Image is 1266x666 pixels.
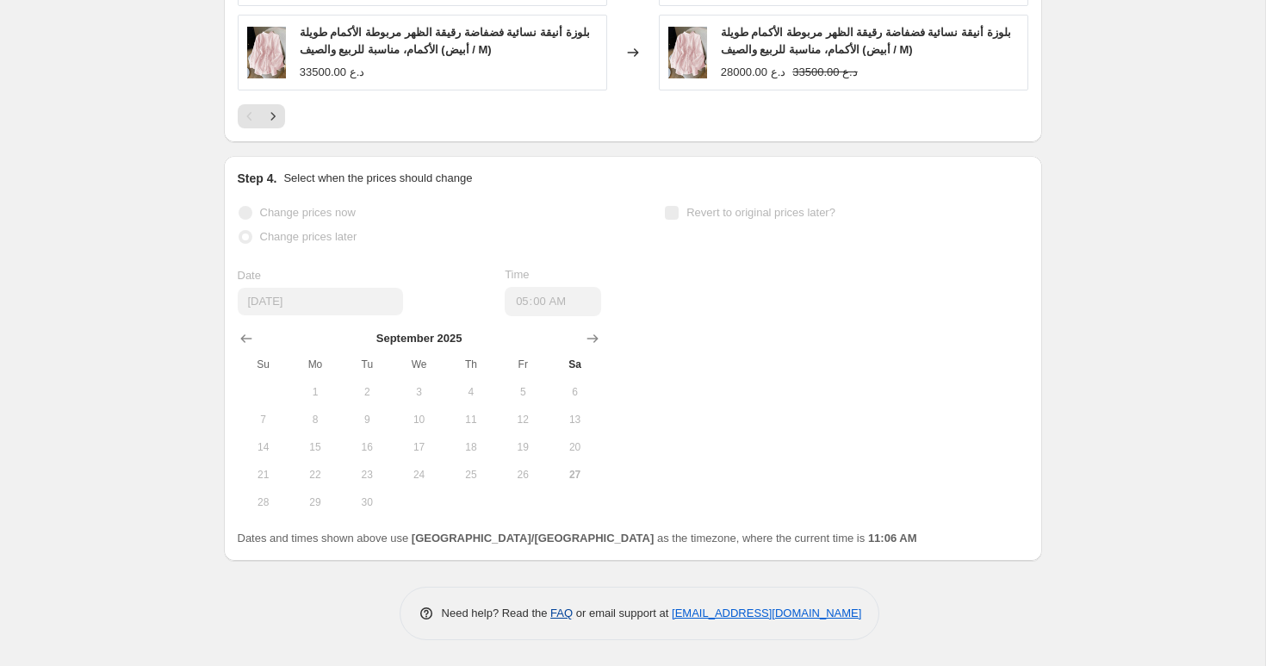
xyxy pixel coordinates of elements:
button: Thursday September 25 2025 [445,461,497,489]
span: 15 [296,440,334,454]
th: Friday [497,351,549,378]
button: Show next month, October 2025 [580,327,605,351]
span: 1 [296,385,334,399]
span: بلوزة أنيقة نسائية فضفاضة رقيقة الظهر مربوطة الأكمام طويلة الأكمام، مناسبة للربيع والصيف (أبيض / M) [721,26,1011,56]
span: Change prices later [260,230,357,243]
a: [EMAIL_ADDRESS][DOMAIN_NAME] [672,607,861,619]
span: Dates and times shown above use as the timezone, where the current time is [238,532,917,545]
button: Thursday September 4 2025 [445,378,497,406]
button: Thursday September 11 2025 [445,406,497,433]
button: Sunday September 21 2025 [238,461,289,489]
span: 12 [504,413,542,426]
input: 12:00 [505,287,601,316]
th: Saturday [549,351,600,378]
span: بلوزة أنيقة نسائية فضفاضة رقيقة الظهر مربوطة الأكمام طويلة الأكمام، مناسبة للربيع والصيف (أبيض / M) [300,26,590,56]
button: Wednesday September 3 2025 [393,378,444,406]
span: 19 [504,440,542,454]
button: Saturday September 20 2025 [549,433,600,461]
button: Friday September 5 2025 [497,378,549,406]
span: We [400,358,438,371]
span: 8 [296,413,334,426]
span: 28 [245,495,282,509]
span: Mo [296,358,334,371]
b: 11:06 AM [868,532,917,545]
button: Wednesday September 17 2025 [393,433,444,461]
div: 33500.00 د.ع [300,64,364,81]
img: 174901719499e00bf9c00ac25e0da74b8417cdda4e_thumbnail_900x_97e2acd4-19a4-4b97-9dd2-9469c51bddc5_80... [668,27,707,78]
button: Monday September 29 2025 [289,489,341,516]
input: 9/27/2025 [238,288,403,315]
button: Thursday September 18 2025 [445,433,497,461]
button: Saturday September 13 2025 [549,406,600,433]
span: Tu [348,358,386,371]
p: Select when the prices should change [283,170,472,187]
span: 9 [348,413,386,426]
span: or email support at [573,607,672,619]
button: Saturday September 6 2025 [549,378,600,406]
span: 10 [400,413,438,426]
span: 11 [452,413,490,426]
button: Today Saturday September 27 2025 [549,461,600,489]
button: Wednesday September 24 2025 [393,461,444,489]
span: 30 [348,495,386,509]
button: Monday September 8 2025 [289,406,341,433]
span: 24 [400,468,438,482]
button: Sunday September 28 2025 [238,489,289,516]
span: 13 [555,413,593,426]
span: Fr [504,358,542,371]
th: Thursday [445,351,497,378]
span: Need help? Read the [442,607,551,619]
button: Show previous month, August 2025 [234,327,258,351]
span: Time [505,268,529,281]
th: Tuesday [341,351,393,378]
h2: Step 4. [238,170,277,187]
span: 26 [504,468,542,482]
b: [GEOGRAPHIC_DATA]/[GEOGRAPHIC_DATA] [412,532,654,545]
button: Friday September 26 2025 [497,461,549,489]
span: Su [245,358,282,371]
span: 23 [348,468,386,482]
div: 28000.00 د.ع [721,64,785,81]
button: Friday September 19 2025 [497,433,549,461]
span: 16 [348,440,386,454]
span: 18 [452,440,490,454]
span: 29 [296,495,334,509]
th: Wednesday [393,351,444,378]
span: 7 [245,413,282,426]
span: Revert to original prices later? [686,206,835,219]
button: Tuesday September 30 2025 [341,489,393,516]
button: Monday September 22 2025 [289,461,341,489]
button: Tuesday September 2 2025 [341,378,393,406]
span: Change prices now [260,206,356,219]
span: Sa [555,358,593,371]
span: 21 [245,468,282,482]
button: Monday September 1 2025 [289,378,341,406]
button: Wednesday September 10 2025 [393,406,444,433]
span: Th [452,358,490,371]
span: 25 [452,468,490,482]
img: 174901719499e00bf9c00ac25e0da74b8417cdda4e_thumbnail_900x_97e2acd4-19a4-4b97-9dd2-9469c51bddc5_80... [247,27,286,78]
button: Tuesday September 16 2025 [341,433,393,461]
span: 5 [504,385,542,399]
button: Sunday September 14 2025 [238,433,289,461]
span: 20 [555,440,593,454]
span: 22 [296,468,334,482]
span: 6 [555,385,593,399]
button: Tuesday September 23 2025 [341,461,393,489]
strike: 33500.00 د.ع [792,64,857,81]
button: Monday September 15 2025 [289,433,341,461]
th: Sunday [238,351,289,378]
span: 4 [452,385,490,399]
span: 27 [555,468,593,482]
a: FAQ [550,607,573,619]
th: Monday [289,351,341,378]
span: 2 [348,385,386,399]
span: 17 [400,440,438,454]
span: 14 [245,440,282,454]
nav: Pagination [238,104,285,128]
button: Tuesday September 9 2025 [341,406,393,433]
button: Next [261,104,285,128]
span: Date [238,269,261,282]
button: Friday September 12 2025 [497,406,549,433]
button: Sunday September 7 2025 [238,406,289,433]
